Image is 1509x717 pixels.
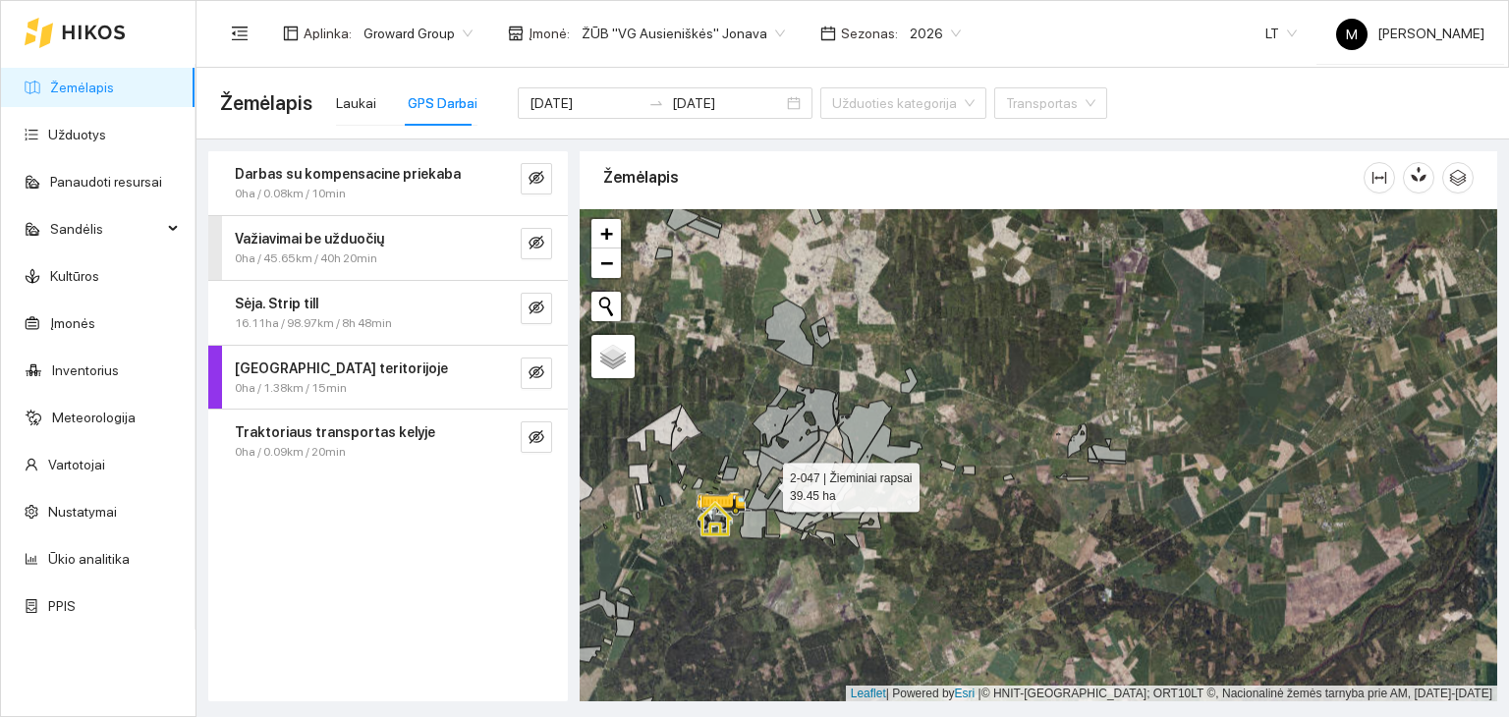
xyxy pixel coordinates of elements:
strong: Traktoriaus transportas kelyje [235,424,435,440]
span: 16.11ha / 98.97km / 8h 48min [235,314,392,333]
div: GPS Darbai [408,92,477,114]
div: Darbas su kompensacine priekaba0ha / 0.08km / 10mineye-invisible [208,151,568,215]
span: 0ha / 1.38km / 15min [235,379,347,398]
span: M [1346,19,1358,50]
a: Vartotojai [48,457,105,472]
span: 2026 [910,19,961,48]
a: Zoom out [591,248,621,278]
a: Layers [591,335,635,378]
strong: Darbas su kompensacine priekaba [235,166,461,182]
button: menu-fold [220,14,259,53]
a: Užduotys [48,127,106,142]
span: 0ha / 45.65km / 40h 20min [235,249,377,268]
span: calendar [820,26,836,41]
span: Įmonė : [529,23,570,44]
span: 0ha / 0.08km / 10min [235,185,346,203]
button: eye-invisible [521,228,552,259]
div: [GEOGRAPHIC_DATA] teritorijoje0ha / 1.38km / 15mineye-invisible [208,346,568,410]
a: Zoom in [591,219,621,248]
input: Pabaigos data [672,92,783,114]
span: swap-right [648,95,664,111]
span: eye-invisible [529,300,544,318]
span: eye-invisible [529,429,544,448]
div: Važiavimai be užduočių0ha / 45.65km / 40h 20mineye-invisible [208,216,568,280]
button: eye-invisible [521,421,552,453]
a: Ūkio analitika [48,551,130,567]
a: PPIS [48,598,76,614]
a: Panaudoti resursai [50,174,162,190]
div: Laukai [336,92,376,114]
a: Esri [955,687,976,700]
a: Įmonės [50,315,95,331]
span: menu-fold [231,25,249,42]
span: 0ha / 0.09km / 20min [235,443,346,462]
div: Traktoriaus transportas kelyje0ha / 0.09km / 20mineye-invisible [208,410,568,473]
button: eye-invisible [521,358,552,389]
strong: [GEOGRAPHIC_DATA] teritorijoje [235,360,448,376]
a: Inventorius [52,362,119,378]
div: | Powered by © HNIT-[GEOGRAPHIC_DATA]; ORT10LT ©, Nacionalinė žemės tarnyba prie AM, [DATE]-[DATE] [846,686,1497,702]
span: eye-invisible [529,170,544,189]
span: eye-invisible [529,235,544,253]
button: column-width [1364,162,1395,193]
span: | [978,687,981,700]
a: Meteorologija [52,410,136,425]
strong: Sėja. Strip till [235,296,318,311]
span: − [600,250,613,275]
span: eye-invisible [529,364,544,383]
span: + [600,221,613,246]
button: Initiate a new search [591,292,621,321]
div: Žemėlapis [603,149,1364,205]
a: Leaflet [851,687,886,700]
button: eye-invisible [521,293,552,324]
span: Groward Group [363,19,473,48]
input: Pradžios data [530,92,641,114]
span: Sandėlis [50,209,162,248]
span: Aplinka : [304,23,352,44]
span: column-width [1365,170,1394,186]
span: Sezonas : [841,23,898,44]
span: [PERSON_NAME] [1336,26,1484,41]
strong: Važiavimai be užduočių [235,231,384,247]
span: to [648,95,664,111]
a: Nustatymai [48,504,117,520]
span: ŽŪB "VG Ausieniškės" Jonava [582,19,785,48]
a: Kultūros [50,268,99,284]
span: shop [508,26,524,41]
span: layout [283,26,299,41]
div: Sėja. Strip till16.11ha / 98.97km / 8h 48mineye-invisible [208,281,568,345]
button: eye-invisible [521,163,552,194]
span: Žemėlapis [220,87,312,119]
span: LT [1265,19,1297,48]
a: Žemėlapis [50,80,114,95]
